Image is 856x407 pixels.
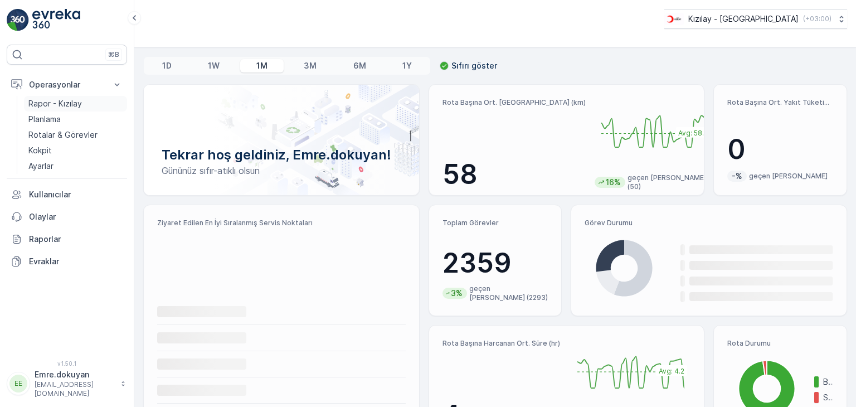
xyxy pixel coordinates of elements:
[727,98,833,107] p: Rota Başına Ort. Yakıt Tüketimi (lt)
[450,288,464,299] p: 3%
[7,206,127,228] a: Olaylar
[823,376,833,387] p: Bitmiş
[28,161,53,172] p: Ayarlar
[585,219,833,227] p: Görev Durumu
[7,250,127,273] a: Evraklar
[727,133,833,166] p: 0
[29,234,123,245] p: Raporlar
[24,96,127,112] a: Rapor - Kızılay
[29,256,123,267] p: Evraklar
[402,60,412,71] p: 1Y
[442,98,586,107] p: Rota Başına Ort. [GEOGRAPHIC_DATA] (km)
[442,158,586,191] p: 58
[28,114,61,125] p: Planlama
[7,183,127,206] a: Kullanıcılar
[162,146,401,164] p: Tekrar hoş geldiniz, Emre.dokuyan!
[749,172,828,181] p: geçen [PERSON_NAME]
[442,339,562,348] p: Rota Başına Harcanan Ort. Süre (hr)
[823,392,833,403] p: Süresi doldu
[688,13,799,25] p: Kızılay - [GEOGRAPHIC_DATA]
[7,369,127,398] button: EEEmre.dokuyan[EMAIL_ADDRESS][DOMAIN_NAME]
[628,173,714,191] p: geçen [PERSON_NAME] (50)
[29,79,105,90] p: Operasyonlar
[157,219,406,227] p: Ziyaret Edilen En İyi Sıralanmış Servis Noktaları
[664,9,847,29] button: Kızılay - [GEOGRAPHIC_DATA](+03:00)
[442,246,548,280] p: 2359
[664,13,684,25] img: k%C4%B1z%C4%B1lay_D5CCths_t1JZB0k.png
[35,380,115,398] p: [EMAIL_ADDRESS][DOMAIN_NAME]
[32,9,80,31] img: logo_light-DOdMpM7g.png
[108,50,119,59] p: ⌘B
[605,177,622,188] p: 16%
[24,127,127,143] a: Rotalar & Görevler
[353,60,366,71] p: 6M
[7,74,127,96] button: Operasyonlar
[731,171,743,182] p: -%
[208,60,220,71] p: 1W
[24,112,127,127] a: Planlama
[304,60,317,71] p: 3M
[7,360,127,367] span: v 1.50.1
[7,228,127,250] a: Raporlar
[28,98,82,109] p: Rapor - Kızılay
[9,375,27,393] div: EE
[256,60,267,71] p: 1M
[29,211,123,222] p: Olaylar
[469,284,548,302] p: geçen [PERSON_NAME] (2293)
[7,9,29,31] img: logo
[803,14,831,23] p: ( +03:00 )
[24,158,127,174] a: Ayarlar
[28,129,98,140] p: Rotalar & Görevler
[162,60,172,71] p: 1D
[28,145,52,156] p: Kokpit
[29,189,123,200] p: Kullanıcılar
[451,60,497,71] p: Sıfırı göster
[24,143,127,158] a: Kokpit
[162,164,401,177] p: Gününüz sıfır-atıklı olsun
[442,219,548,227] p: Toplam Görevler
[35,369,115,380] p: Emre.dokuyan
[727,339,833,348] p: Rota Durumu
